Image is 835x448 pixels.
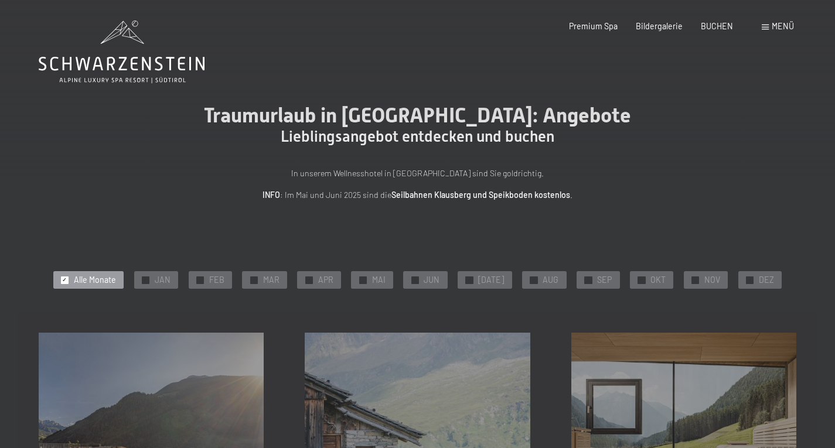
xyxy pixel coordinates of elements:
[478,274,504,286] span: [DATE]
[693,276,698,283] span: ✓
[424,274,439,286] span: JUN
[143,276,148,283] span: ✓
[204,103,631,127] span: Traumurlaub in [GEOGRAPHIC_DATA]: Angebote
[772,21,794,31] span: Menü
[569,21,618,31] a: Premium Spa
[391,190,570,200] strong: Seilbahnen Klausberg und Speikboden kostenlos
[318,274,333,286] span: APR
[467,276,472,283] span: ✓
[597,274,612,286] span: SEP
[155,274,171,286] span: JAN
[160,167,676,180] p: In unserem Wellnesshotel in [GEOGRAPHIC_DATA] sind Sie goldrichtig.
[586,276,591,283] span: ✓
[701,21,733,31] a: BUCHEN
[306,276,311,283] span: ✓
[209,274,224,286] span: FEB
[531,276,536,283] span: ✓
[543,274,558,286] span: AUG
[360,276,365,283] span: ✓
[413,276,417,283] span: ✓
[372,274,386,286] span: MAI
[251,276,256,283] span: ✓
[74,274,116,286] span: Alle Monate
[62,276,67,283] span: ✓
[263,190,280,200] strong: INFO
[160,189,676,202] p: : Im Mai und Juni 2025 sind die .
[197,276,202,283] span: ✓
[650,274,666,286] span: OKT
[281,128,554,145] span: Lieblingsangebot entdecken und buchen
[639,276,644,283] span: ✓
[636,21,683,31] a: Bildergalerie
[704,274,720,286] span: NOV
[748,276,752,283] span: ✓
[759,274,774,286] span: DEZ
[263,274,280,286] span: MAR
